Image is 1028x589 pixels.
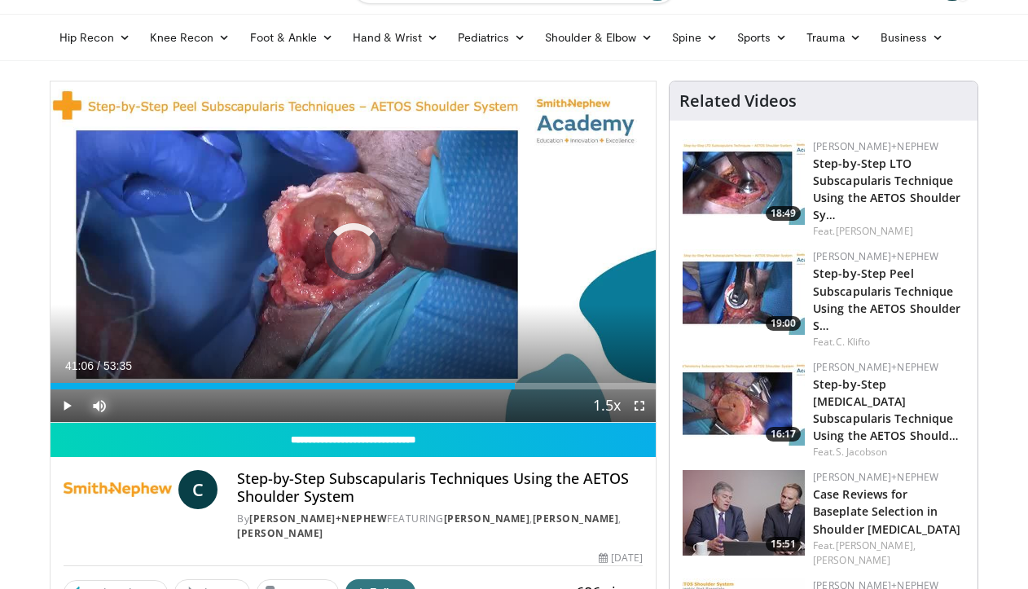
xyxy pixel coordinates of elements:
a: 19:00 [683,249,805,335]
img: Smith+Nephew [64,470,172,509]
a: Step-by-Step LTO Subscapularis Technique Using the AETOS Shoulder Sy… [813,156,960,222]
a: Hand & Wrist [343,21,448,54]
a: Foot & Ankle [240,21,344,54]
a: [PERSON_NAME]+Nephew [813,139,938,153]
a: Trauma [797,21,871,54]
div: Feat. [813,224,964,239]
span: / [97,359,100,372]
a: Shoulder & Elbow [535,21,662,54]
a: 18:49 [683,139,805,225]
a: 16:17 [683,360,805,446]
button: Fullscreen [623,389,656,422]
a: [PERSON_NAME] [533,512,619,525]
a: 15:51 [683,470,805,556]
a: [PERSON_NAME] [836,224,913,238]
button: Play [51,389,83,422]
a: Case Reviews for Baseplate Selection in Shoulder [MEDICAL_DATA] [813,486,960,536]
span: 15:51 [766,537,801,552]
h4: Step-by-Step Subscapularis Techniques Using the AETOS Shoulder System [237,470,643,505]
button: Mute [83,389,116,422]
span: 41:06 [65,359,94,372]
span: 19:00 [766,316,801,331]
a: [PERSON_NAME] [813,553,890,567]
div: Feat. [813,445,964,459]
a: [PERSON_NAME]+Nephew [813,249,938,263]
span: 16:17 [766,427,801,442]
a: Step-by-Step [MEDICAL_DATA] Subscapularis Technique Using the AETOS Should… [813,376,959,443]
a: [PERSON_NAME] [444,512,530,525]
a: Hip Recon [50,21,140,54]
div: Feat. [813,335,964,349]
a: [PERSON_NAME]+Nephew [249,512,387,525]
video-js: Video Player [51,81,656,423]
div: Progress Bar [51,383,656,389]
h4: Related Videos [679,91,797,111]
button: Playback Rate [591,389,623,422]
a: [PERSON_NAME]+Nephew [813,470,938,484]
a: Pediatrics [448,21,535,54]
img: f00e741d-fb3a-4d21-89eb-19e7839cb837.150x105_q85_crop-smart_upscale.jpg [683,470,805,556]
a: S. Jacobson [836,445,888,459]
a: [PERSON_NAME], [836,538,916,552]
div: By FEATURING , , [237,512,643,541]
a: Step-by-Step Peel Subscapularis Technique Using the AETOS Shoulder S… [813,266,960,332]
a: Spine [662,21,727,54]
img: b20f33db-e2ef-4fba-9ed7-2022b8b6c9a2.150x105_q85_crop-smart_upscale.jpg [683,249,805,335]
a: [PERSON_NAME] [237,526,323,540]
a: C. Klifto [836,335,871,349]
img: 5fb50d2e-094e-471e-87f5-37e6246062e2.150x105_q85_crop-smart_upscale.jpg [683,139,805,225]
a: Knee Recon [140,21,240,54]
a: [PERSON_NAME]+Nephew [813,360,938,374]
span: 53:35 [103,359,132,372]
div: [DATE] [599,551,643,565]
a: Sports [727,21,797,54]
img: ca45cbb5-4e2d-4a89-993c-d0571e41d102.150x105_q85_crop-smart_upscale.jpg [683,360,805,446]
div: Feat. [813,538,964,568]
span: 18:49 [766,206,801,221]
a: Business [871,21,954,54]
a: C [178,470,217,509]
